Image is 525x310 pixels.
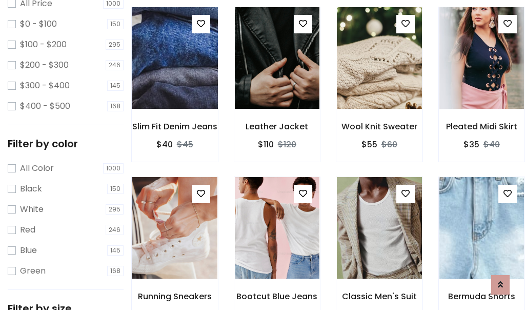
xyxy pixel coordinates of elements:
[20,38,67,51] label: $100 - $200
[336,122,422,131] h6: Wool Knit Sweater
[20,100,70,112] label: $400 - $500
[156,140,173,149] h6: $40
[20,244,37,257] label: Blue
[20,18,57,30] label: $0 - $100
[234,122,320,131] h6: Leather Jacket
[20,265,46,277] label: Green
[361,140,377,149] h6: $55
[336,292,422,301] h6: Classic Men's Suit
[107,184,124,194] span: 150
[463,140,479,149] h6: $35
[258,140,274,149] h6: $110
[106,60,124,70] span: 246
[20,203,44,216] label: White
[107,81,124,91] span: 145
[20,183,42,195] label: Black
[20,80,70,92] label: $300 - $400
[106,225,124,235] span: 246
[439,292,525,301] h6: Bermuda Shorts
[8,138,124,150] h5: Filter by color
[20,224,35,236] label: Red
[106,40,124,50] span: 295
[103,163,124,173] span: 1000
[106,204,124,215] span: 295
[107,266,124,276] span: 168
[107,19,124,29] span: 150
[439,122,525,131] h6: Pleated Midi Skirt
[107,245,124,256] span: 145
[234,292,320,301] h6: Bootcut Blue Jeans
[483,139,500,150] del: $40
[177,139,193,150] del: $45
[381,139,397,150] del: $60
[132,122,218,131] h6: Slim Fit Denim Jeans
[107,101,124,111] span: 168
[278,139,296,150] del: $120
[132,292,218,301] h6: Running Sneakers
[20,59,69,71] label: $200 - $300
[20,162,54,175] label: All Color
